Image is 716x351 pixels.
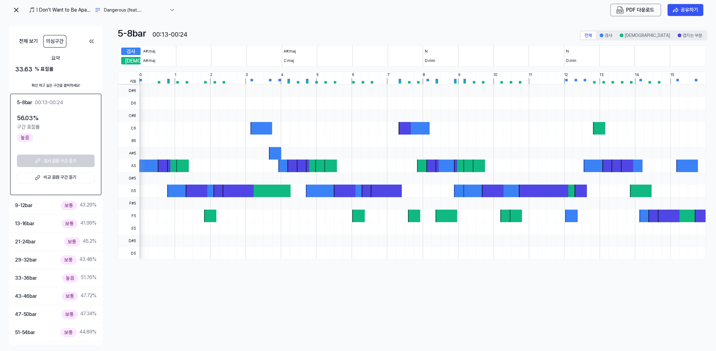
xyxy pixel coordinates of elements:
[121,48,141,55] div: 검사
[61,310,78,319] div: 보통
[9,50,103,79] button: 요약33.63 % 표절률
[616,32,674,39] button: [DEMOGRAPHIC_DATA]
[670,72,674,78] div: 15
[210,72,212,78] div: 2
[529,72,532,78] div: 11
[118,122,139,135] span: C6
[615,6,656,14] button: PDF 다운로드
[387,72,389,78] div: 7
[15,201,33,210] div: 9-12 bar
[425,48,428,54] div: N
[61,219,78,228] div: 보통
[62,292,96,301] div: 47.72 %
[118,247,139,260] span: D5
[35,65,54,73] div: % 표절률
[118,222,139,235] span: E5
[61,310,96,319] div: 47.34 %
[316,72,319,78] div: 5
[61,219,96,228] div: 41.99 %
[29,6,91,14] div: 🎵 I Don’t Want to Be Apart from You(Remake)
[566,48,569,54] div: N
[60,255,96,264] div: 43.48 %
[15,292,37,300] div: 43-46 bar
[118,235,139,247] span: D#5
[118,147,139,160] span: A#5
[566,58,576,64] div: D:min
[284,58,294,64] div: C:maj
[681,6,698,14] div: 공유하기
[61,201,77,210] div: 보통
[352,72,354,78] div: 6
[62,273,78,282] div: 높음
[118,26,146,40] div: 5-8 bar
[104,7,167,13] div: Dangerous (feat. [PERSON_NAME] and PnB Rock)
[423,72,425,78] div: 8
[17,172,95,183] a: 비교 음원 구간 듣기
[118,210,139,222] span: F5
[596,32,616,39] button: 검사
[284,48,296,54] div: A#:maj
[15,328,35,337] div: 51-54 bar
[493,72,497,78] div: 10
[15,238,36,246] div: 21-24 bar
[564,72,568,78] div: 12
[118,160,139,172] span: A5
[458,72,461,78] div: 9
[17,113,95,123] div: 56.03 %
[15,64,96,74] div: 33.63
[62,273,96,282] div: 51.76 %
[61,201,96,210] div: 43.29 %
[152,30,188,39] div: 00:13-00:24
[94,6,101,14] img: another title
[64,237,80,246] div: 보통
[17,123,95,131] div: 구간 표절률
[635,72,639,78] div: 14
[118,97,139,109] span: D6
[118,109,139,122] span: C#6
[43,35,66,48] button: 의심구간
[60,328,96,337] div: 44.89 %
[581,32,596,39] button: 전체
[60,328,77,337] div: 보통
[60,255,77,264] div: 보통
[17,133,33,142] div: 높음
[34,174,41,181] img: external link
[118,185,139,197] span: G5
[16,35,41,48] button: 전체 보기
[245,72,248,78] div: 3
[118,172,139,185] span: G#5
[121,57,141,64] div: [DEMOGRAPHIC_DATA]
[15,220,34,228] div: 13-16 bar
[143,58,155,64] div: A#:maj
[15,54,96,62] div: 요약
[281,72,283,78] div: 4
[600,72,604,78] div: 13
[9,79,103,92] div: 확인 하고 싶은 구간을 클릭하세요!
[118,78,139,84] span: 리듬
[15,256,37,264] div: 29-32 bar
[118,84,139,97] span: D#6
[143,48,155,54] div: A#:maj
[118,197,139,210] span: F#5
[626,6,654,14] div: PDF 다운로드
[175,72,176,78] div: 1
[667,4,703,16] button: 공유하기
[17,99,32,107] div: 5-8 bar
[672,7,679,13] img: share
[15,310,37,318] div: 47-50 bar
[425,58,435,64] div: D:min
[118,135,139,147] span: B5
[64,237,96,246] div: 45.2 %
[616,6,624,14] img: PDF Download
[62,292,78,301] div: 보통
[674,32,706,39] button: 겹치는 부분
[15,274,37,282] div: 33-36 bar
[13,6,20,14] img: exit
[139,72,142,78] div: 0
[35,99,63,106] div: 00:13-00:24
